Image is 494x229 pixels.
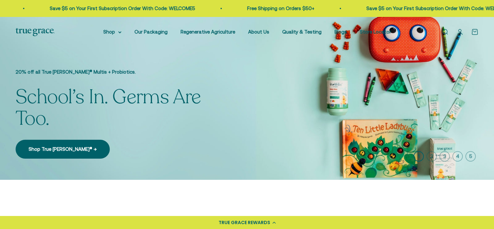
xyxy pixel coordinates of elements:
[118,6,185,11] a: Free Shipping on Orders $50+
[219,219,270,226] div: TRUE GRACE REWARDS
[335,29,347,35] a: Blogs
[16,84,201,132] split-lines: School’s In. Germs Are Too.
[103,28,121,36] summary: Shop
[134,29,168,35] a: Our Packaging
[465,151,476,162] button: 5
[16,140,110,159] a: Shop True [PERSON_NAME]® →
[439,151,450,162] button: 3
[426,151,437,162] button: 2
[248,29,269,35] a: About Us
[282,29,322,35] a: Quality & Testing
[360,29,391,35] a: Store Locator
[237,5,382,12] p: Save $5 on Your First Subscription Order With Code: WELCOME5
[181,29,235,35] a: Regenerative Agriculture
[413,151,424,162] button: 1
[452,151,463,162] button: 4
[16,68,230,76] p: 20% off all True [PERSON_NAME]® Multis + Probiotics.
